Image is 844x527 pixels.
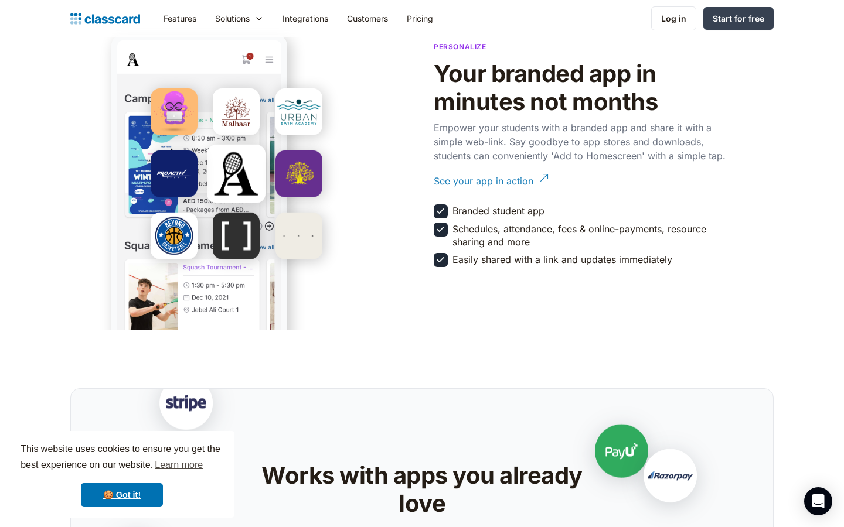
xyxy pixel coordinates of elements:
[703,7,774,30] a: Start for free
[452,253,672,266] div: Easily shared with a link and updates immediately
[81,483,163,507] a: dismiss cookie message
[804,487,832,515] div: Open Intercom Messenger
[111,35,287,388] img: Student App Mock
[397,5,443,32] a: Pricing
[713,12,764,25] div: Start for free
[21,442,223,474] span: This website uses cookies to ensure you get the best experience on our website.
[563,396,680,513] img: PayU logo
[434,121,738,163] p: Empower your students with a branded app and share it with a simple web-link. Say goodbye to app ...
[154,5,206,32] a: Features
[206,5,273,32] div: Solutions
[661,12,686,25] div: Log in
[338,5,397,32] a: Customers
[236,461,608,518] h2: Works with apps you already love
[70,11,140,27] a: home
[452,204,544,217] div: Branded student app
[452,223,736,249] div: Schedules, attendance, fees & online-payments, resource sharing and more
[127,348,244,465] img: Stripe Logo
[215,12,250,25] div: Solutions
[434,60,738,116] h2: Your branded app in minutes not months
[651,6,696,30] a: Log in
[153,456,205,474] a: learn more about cookies
[434,41,486,52] p: Personalize
[9,431,234,518] div: cookieconsent
[273,5,338,32] a: Integrations
[434,165,533,188] div: See your app in action
[434,165,738,197] a: See your app in action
